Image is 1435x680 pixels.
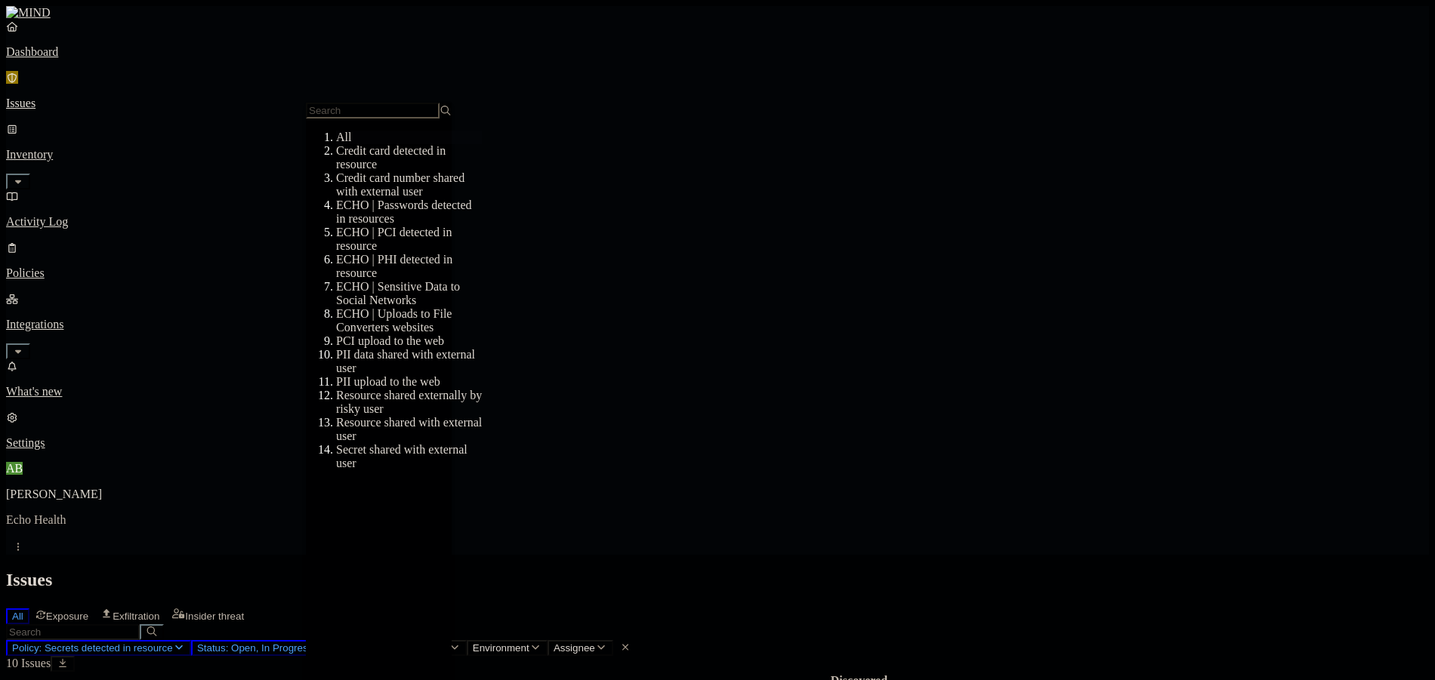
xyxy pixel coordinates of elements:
[6,436,1429,450] p: Settings
[6,570,1429,590] h2: Issues
[6,6,51,20] img: MIND
[336,198,482,226] div: ECHO | Passwords detected in resources
[336,416,482,443] div: Resource shared with external user
[6,292,1429,357] a: Integrations
[6,189,1429,229] a: Activity Log
[6,148,1429,162] p: Inventory
[6,488,1429,501] p: [PERSON_NAME]
[6,6,1429,20] a: MIND
[336,144,482,171] div: Credit card detected in resource
[336,443,482,470] div: Secret shared with external user
[6,359,1429,398] a: What's new
[336,171,482,198] div: Credit card number shared with external user
[12,611,23,622] span: All
[6,385,1429,398] p: What's new
[473,642,529,654] span: Environment
[6,20,1429,59] a: Dashboard
[6,411,1429,450] a: Settings
[6,513,1429,527] p: Echo Health
[6,624,140,640] input: Search
[46,611,88,622] span: Exposure
[113,611,159,622] span: Exfiltration
[336,307,482,334] div: ECHO | Uploads to File Converters websites
[336,389,482,416] div: Resource shared externally by risky user
[336,334,482,348] div: PCI upload to the web
[554,642,595,654] span: Assignee
[6,241,1429,280] a: Policies
[6,266,1429,280] p: Policies
[336,131,482,144] div: All
[306,103,440,118] input: Search
[6,97,1429,110] p: Issues
[6,122,1429,187] a: Inventory
[6,215,1429,229] p: Activity Log
[336,280,482,307] div: ECHO | Sensitive Data to Social Networks
[197,642,313,654] span: Status: Open, In Progress
[336,375,482,389] div: PII upload to the web
[336,226,482,253] div: ECHO | PCI detected in resource
[6,45,1429,59] p: Dashboard
[6,657,51,669] span: 10 Issues
[12,642,173,654] span: Policy: Secrets detected in resource
[6,71,1429,110] a: Issues
[336,348,482,375] div: PII data shared with external user
[6,318,1429,331] p: Integrations
[336,253,482,280] div: ECHO | PHI detected in resource
[6,462,23,475] span: AB
[185,611,244,622] span: Insider threat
